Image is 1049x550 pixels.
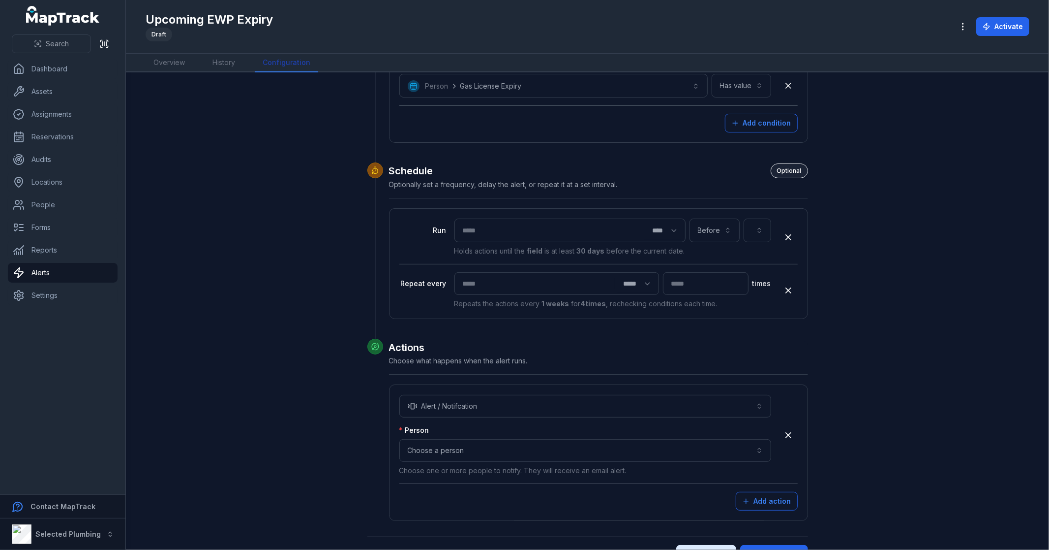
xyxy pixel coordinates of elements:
button: Add action [736,492,798,511]
strong: 4 times [581,299,606,308]
span: Choose what happens when the alert runs. [389,356,528,365]
strong: 1 weeks [542,299,569,308]
a: History [205,54,243,72]
a: Dashboard [8,59,118,79]
button: Alert / Notifcation [399,395,771,418]
div: Draft [146,28,172,41]
a: People [8,195,118,215]
a: Reports [8,240,118,260]
a: Configuration [255,54,318,72]
strong: 30 days [577,247,605,255]
a: Assignments [8,104,118,124]
p: Holds actions until the is at least before the current date. [454,246,771,256]
a: Audits [8,150,118,169]
button: Has value [712,74,771,97]
label: Repeat every [399,279,447,289]
p: Repeats the actions every for , rechecking conditions each time. [454,299,771,309]
button: Search [12,34,91,53]
a: Forms [8,218,118,237]
label: Person [399,425,429,435]
strong: field [527,247,543,255]
h1: Upcoming EWP Expiry [146,12,273,28]
button: PersonGas License Expiry [399,74,708,97]
a: Settings [8,286,118,305]
a: MapTrack [26,6,100,26]
h2: Actions [389,341,808,355]
a: Locations [8,172,118,192]
a: Reservations [8,127,118,147]
button: Add condition [725,114,798,132]
strong: Selected Plumbing [35,530,101,538]
h2: Schedule [389,163,808,178]
div: Optional [771,163,808,178]
strong: Contact MapTrack [30,502,95,511]
button: Choose a person [399,439,771,462]
button: Before [689,219,740,242]
span: times [752,279,771,289]
a: Alerts [8,263,118,283]
a: Overview [146,54,193,72]
a: Assets [8,82,118,101]
button: Activate [976,17,1029,36]
p: Choose one or more people to notify. They will receive an email alert. [399,466,771,476]
span: Optionally set a frequency, delay the alert, or repeat it at a set interval. [389,180,618,189]
label: Run [399,226,447,235]
span: Search [46,39,69,49]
